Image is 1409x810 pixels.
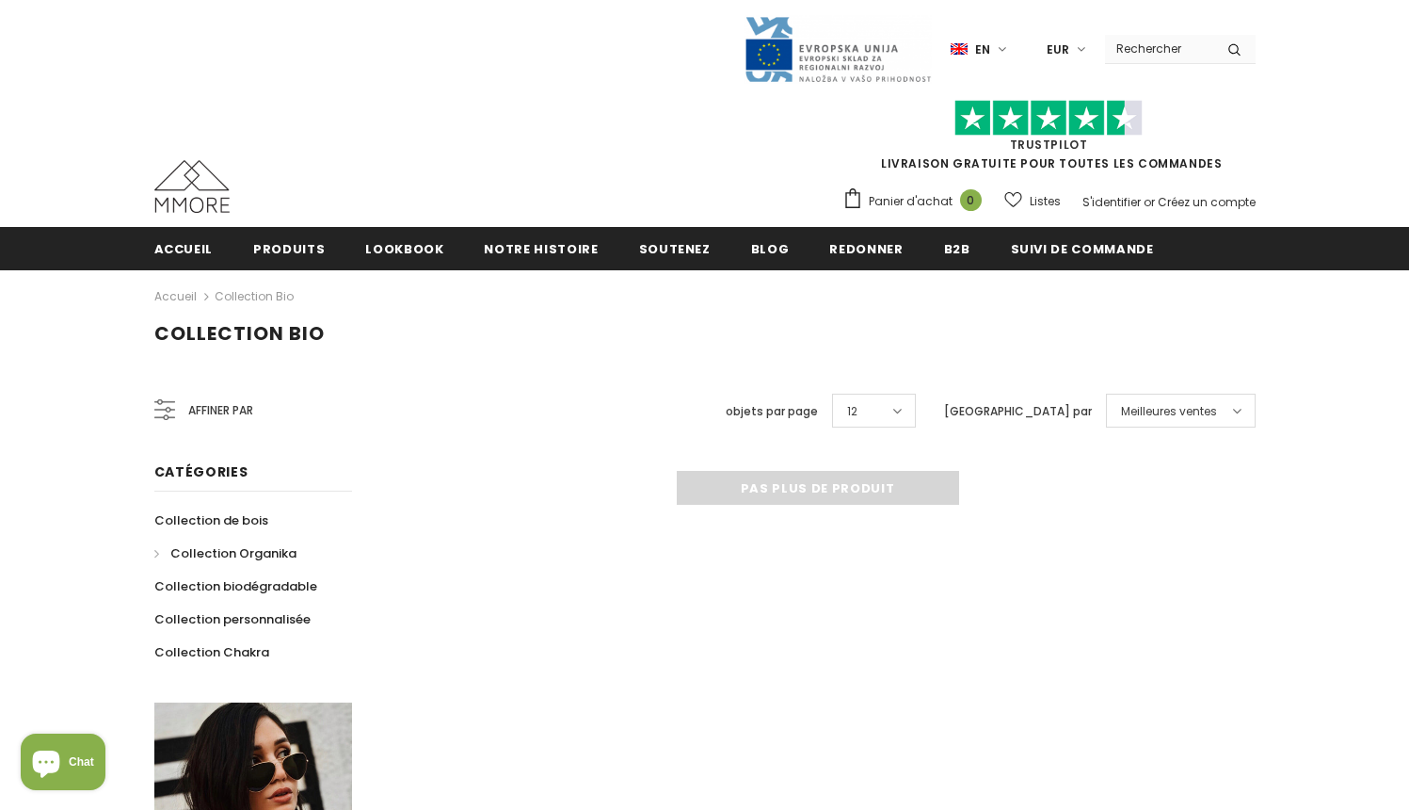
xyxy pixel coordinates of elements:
inbox-online-store-chat: Shopify online store chat [15,734,111,795]
a: Collection de bois [154,504,268,537]
span: LIVRAISON GRATUITE POUR TOUTES LES COMMANDES [842,108,1256,171]
span: en [975,40,990,59]
span: Redonner [829,240,903,258]
a: Collection Chakra [154,636,269,669]
span: B2B [944,240,970,258]
span: Listes [1030,192,1061,211]
a: Accueil [154,227,214,269]
a: Redonner [829,227,903,269]
a: Collection Bio [215,288,294,304]
a: Créez un compte [1158,194,1256,210]
a: S'identifier [1082,194,1141,210]
span: Produits [253,240,325,258]
a: Produits [253,227,325,269]
span: Suivi de commande [1011,240,1154,258]
input: Search Site [1105,35,1213,62]
img: i-lang-1.png [951,41,968,57]
a: Listes [1004,185,1061,218]
a: Javni Razpis [744,40,932,57]
a: TrustPilot [1010,137,1088,153]
span: Collection de bois [154,511,268,529]
span: Collection Bio [154,320,325,347]
span: Collection personnalisée [154,610,311,628]
span: Lookbook [365,240,443,258]
a: Collection personnalisée [154,603,311,636]
a: Accueil [154,285,197,308]
span: Blog [751,240,790,258]
span: Meilleures ventes [1121,402,1217,421]
span: EUR [1047,40,1069,59]
a: soutenez [639,227,711,269]
span: Catégories [154,462,248,481]
a: Lookbook [365,227,443,269]
span: soutenez [639,240,711,258]
a: Suivi de commande [1011,227,1154,269]
a: Panier d'achat 0 [842,187,991,216]
img: Javni Razpis [744,15,932,84]
span: 12 [847,402,857,421]
span: 0 [960,189,982,211]
a: Collection biodégradable [154,570,317,603]
span: Collection biodégradable [154,577,317,595]
span: Affiner par [188,400,253,421]
span: Accueil [154,240,214,258]
span: Notre histoire [484,240,598,258]
a: Notre histoire [484,227,598,269]
label: [GEOGRAPHIC_DATA] par [944,402,1092,421]
a: Blog [751,227,790,269]
label: objets par page [726,402,818,421]
img: Cas MMORE [154,160,230,213]
span: Collection Organika [170,544,296,562]
span: Panier d'achat [869,192,953,211]
a: Collection Organika [154,537,296,570]
span: or [1144,194,1155,210]
img: Faites confiance aux étoiles pilotes [954,100,1143,137]
span: Collection Chakra [154,643,269,661]
a: B2B [944,227,970,269]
